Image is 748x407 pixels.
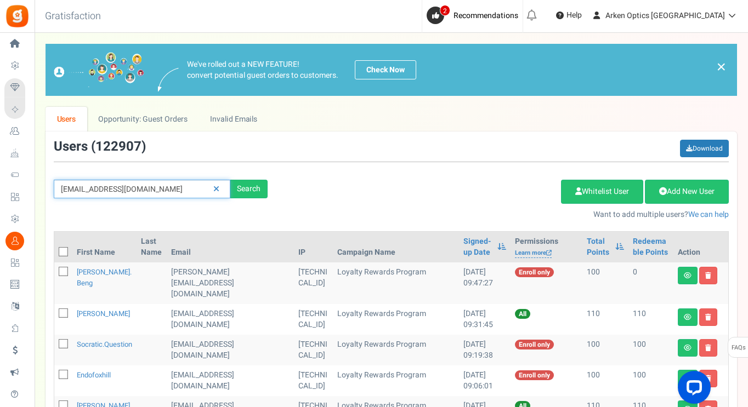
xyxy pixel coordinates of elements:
i: Delete user [705,314,711,320]
div: Search [230,180,268,198]
a: Users [46,107,87,131]
a: Reset [208,180,225,199]
i: View details [684,272,692,279]
a: 2 Recommendations [427,7,523,24]
td: 100 [582,365,628,396]
a: × [716,60,726,73]
td: Loyalty Rewards Program [333,304,459,335]
a: Invalid Emails [199,107,269,131]
th: Permissions [511,232,582,262]
th: Last Name [137,232,167,262]
td: 100 [628,365,673,396]
td: [DATE] 09:06:01 [459,365,511,396]
td: [TECHNICAL_ID] [294,262,332,304]
span: FAQs [731,337,746,358]
a: Download [680,140,729,157]
td: General [167,335,294,365]
td: [DATE] 09:47:27 [459,262,511,304]
td: Loyalty Rewards Program [333,335,459,365]
td: 110 [628,304,673,335]
td: Loyalty Rewards Program [333,365,459,396]
td: 100 [582,335,628,365]
td: 100 [628,335,673,365]
th: Campaign Name [333,232,459,262]
a: Check Now [355,60,416,79]
td: 100 [582,262,628,304]
span: Arken Optics [GEOGRAPHIC_DATA] [605,10,725,21]
th: Action [673,232,728,262]
td: [TECHNICAL_ID] [294,304,332,335]
a: Total Points [587,236,610,258]
a: We can help [688,209,729,220]
span: Enroll only [515,340,554,349]
input: Search by email or name [54,180,230,198]
a: Help [552,7,586,24]
img: Gratisfaction [5,4,30,28]
a: Redeemable Points [633,236,669,258]
a: [PERSON_NAME].beng [77,267,132,288]
a: endofoxhill [77,370,111,380]
span: 2 [440,5,450,16]
i: Delete user [705,272,711,279]
a: Learn more [515,249,552,258]
span: Enroll only [515,267,554,277]
a: Signed-up Date [463,236,492,258]
td: [DATE] 09:19:38 [459,335,511,365]
td: Loyalty Rewards Program [333,262,459,304]
a: Opportunity: Guest Orders [87,107,199,131]
span: Enroll only [515,370,554,380]
img: images [54,52,144,88]
span: All [515,309,530,319]
a: Whitelist User [561,180,643,204]
img: images [158,68,179,91]
p: Want to add multiple users? [284,209,729,220]
i: View details [684,314,692,320]
td: [EMAIL_ADDRESS][DOMAIN_NAME] [167,304,294,335]
td: General [167,365,294,396]
th: First Name [72,232,137,262]
a: [PERSON_NAME] [77,308,130,319]
span: 122907 [95,137,141,156]
span: Help [564,10,582,21]
th: IP [294,232,332,262]
span: Recommendations [454,10,518,21]
td: 110 [582,304,628,335]
td: General [167,262,294,304]
h3: Users ( ) [54,140,146,154]
a: Add New User [645,180,729,204]
th: Email [167,232,294,262]
i: View details [684,345,692,351]
h3: Gratisfaction [33,5,113,27]
td: [DATE] 09:31:45 [459,304,511,335]
td: [TECHNICAL_ID] [294,335,332,365]
td: 0 [628,262,673,304]
i: Delete user [705,345,711,351]
p: We've rolled out a NEW FEATURE! convert potential guest orders to customers. [187,59,338,81]
td: [TECHNICAL_ID] [294,365,332,396]
a: socratic.question [77,339,132,349]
